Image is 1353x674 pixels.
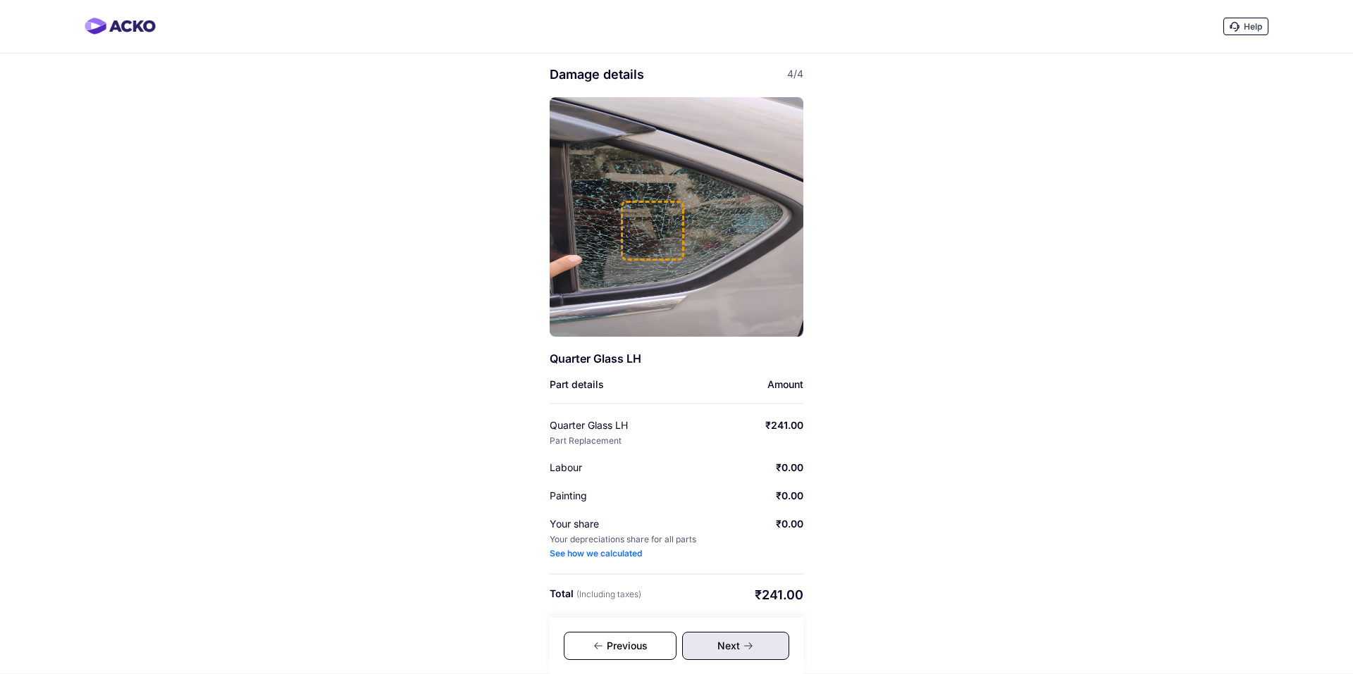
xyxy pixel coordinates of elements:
div: Your depreciations share for all parts [550,534,696,545]
span: 4/4 [787,66,803,82]
div: See how we calculated [550,548,642,559]
div: ₹241.00 [765,418,803,432]
div: Part Replacement [550,435,622,447]
div: Next [682,632,789,660]
div: Total [550,587,641,604]
div: Amount [767,377,803,392]
div: ₹0.00 [776,517,803,531]
div: ₹0.00 [776,461,803,475]
div: Previous [564,632,676,660]
div: ₹0.00 [776,489,803,503]
div: Labour [550,461,679,475]
div: Damage details [550,66,803,83]
div: Quarter Glass LH [550,351,719,366]
img: image [550,97,803,337]
div: ₹241.00 [755,587,803,604]
span: Help [1244,21,1262,32]
div: Your share [550,517,679,531]
div: Quarter Glass LH [550,418,679,432]
div: Part details [550,377,604,392]
img: horizontal-gradient.png [85,18,156,35]
span: (Including taxes) [576,589,641,599]
div: Painting [550,489,679,503]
